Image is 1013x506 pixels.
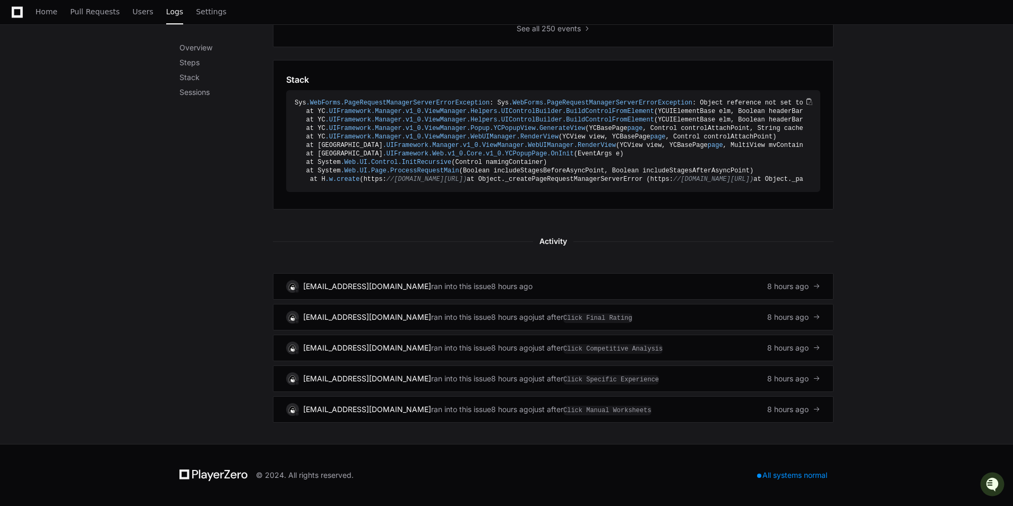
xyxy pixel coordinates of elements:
[402,133,421,141] span: .v1_0
[628,125,643,132] span: page
[371,116,402,124] span: .Manager
[751,468,834,483] div: All systems normal
[402,116,421,124] span: .v1_0
[767,312,809,322] span: 8 hours ago
[11,116,71,124] div: Past conversations
[517,23,590,34] button: Seeall 250 events
[428,142,459,149] span: .Manager
[11,161,28,178] img: Eduardo Gregorio
[491,281,533,292] div: 8 hours ago
[387,176,467,183] span: //[DOMAIN_NAME][URL])
[286,73,309,86] h1: Stack
[383,142,428,149] span: .UIFramework
[501,150,547,158] span: .YCPopupPage
[563,313,632,323] span: Click Final Rating
[431,281,491,292] span: ran into this issue
[340,99,490,107] span: .PageRequestManagerServerErrorException
[287,404,297,414] img: 3.svg
[533,373,659,384] div: just after
[273,396,834,423] a: [EMAIL_ADDRESS][DOMAIN_NAME]ran into this issue8 hours agojust afterClick Manual Worksheets8 hour...
[482,150,501,158] span: .v1_0
[325,176,333,183] span: .w
[547,150,573,158] span: .OnInit
[256,470,354,481] div: © 2024. All rights reserved.
[563,375,659,385] span: Click Specific Experience
[402,125,421,132] span: .v1_0
[196,8,226,15] span: Settings
[287,281,297,291] img: 3.svg
[333,176,359,183] span: .create
[431,312,491,322] span: ran into this issue
[574,142,616,149] span: .RenderView
[325,133,371,141] span: .UIFramework
[402,108,421,115] span: .v1_0
[533,404,651,415] div: just after
[36,8,57,15] span: Home
[444,150,463,158] span: .v1_0
[767,281,809,292] span: 8 hours ago
[303,282,431,291] a: [EMAIL_ADDRESS][DOMAIN_NAME]
[303,343,431,352] a: [EMAIL_ADDRESS][DOMAIN_NAME]
[517,133,559,141] span: .RenderView
[303,374,431,383] a: [EMAIL_ADDRESS][DOMAIN_NAME]
[273,273,834,300] a: [EMAIL_ADDRESS][DOMAIN_NAME]ran into this issue8 hours ago8 hours ago
[431,404,491,415] span: ran into this issue
[543,99,692,107] span: .PageRequestManagerServerErrorException
[11,42,193,59] div: Welcome
[509,99,543,107] span: .WebForms
[491,343,533,353] div: 8 hours ago
[533,235,573,248] span: Activity
[532,23,581,34] span: all 250 events
[306,99,341,107] span: .WebForms
[75,194,128,203] a: Powered byPylon
[467,133,517,141] span: .WebUIManager
[106,195,128,203] span: Pylon
[478,142,524,149] span: .ViewManager
[303,405,431,414] a: [EMAIL_ADDRESS][DOMAIN_NAME]
[371,108,402,115] span: .Manager
[70,8,119,15] span: Pull Requests
[491,373,533,384] div: 8 hours ago
[431,343,491,353] span: ran into this issue
[367,159,398,166] span: .Control
[88,171,92,179] span: •
[11,132,28,149] img: Eduardo Gregorio
[490,125,535,132] span: .YCPopupView
[287,343,297,353] img: 3.svg
[295,99,803,184] div: Sys : Sys : Object reference not set to an instance of an . at [GEOGRAPHIC_DATA] (Boolean headerB...
[708,142,723,149] span: page
[383,150,428,158] span: .UIFramework
[48,79,174,90] div: Start new chat
[467,125,490,132] span: .Popup
[11,79,30,98] img: 1756235613930-3d25f9e4-fa56-45dd-b3ad-e072dfbd1548
[563,344,663,354] span: Click Competitive Analysis
[273,335,834,361] a: [EMAIL_ADDRESS][DOMAIN_NAME]ran into this issue8 hours agojust afterClick Competitive Analysis8 h...
[421,125,467,132] span: .ViewManager
[356,167,367,175] span: .UI
[517,23,530,34] span: See
[767,373,809,384] span: 8 hours ago
[303,312,431,321] a: [EMAIL_ADDRESS][DOMAIN_NAME]
[463,150,482,158] span: .Core
[979,471,1008,500] iframe: Open customer support
[181,82,193,95] button: Start new chat
[286,73,820,86] app-pz-page-link-header: Stack
[563,406,651,415] span: Click Manual Worksheets
[536,125,586,132] span: .GenerateView
[179,87,273,98] p: Sessions
[491,404,533,415] div: 8 hours ago
[431,373,491,384] span: ran into this issue
[497,108,562,115] span: .UIControlBuilder
[179,57,273,68] p: Steps
[767,343,809,353] span: 8 hours ago
[48,90,146,98] div: We're available if you need us!
[428,150,444,158] span: .Web
[179,42,273,53] p: Overview
[340,159,356,166] span: .Web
